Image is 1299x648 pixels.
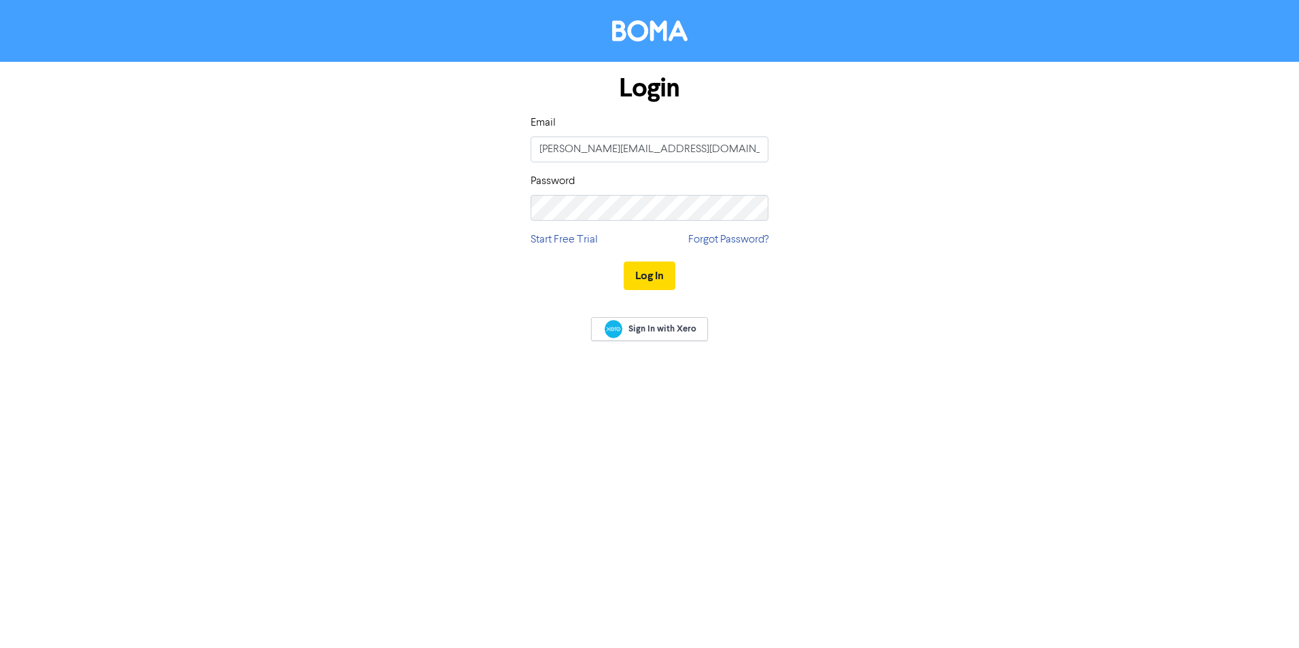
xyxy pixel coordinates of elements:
[628,323,696,335] span: Sign In with Xero
[624,262,675,290] button: Log In
[531,173,575,190] label: Password
[688,232,768,248] a: Forgot Password?
[531,115,556,131] label: Email
[531,73,768,104] h1: Login
[591,317,708,341] a: Sign In with Xero
[605,320,622,338] img: Xero logo
[531,232,598,248] a: Start Free Trial
[612,20,688,41] img: BOMA Logo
